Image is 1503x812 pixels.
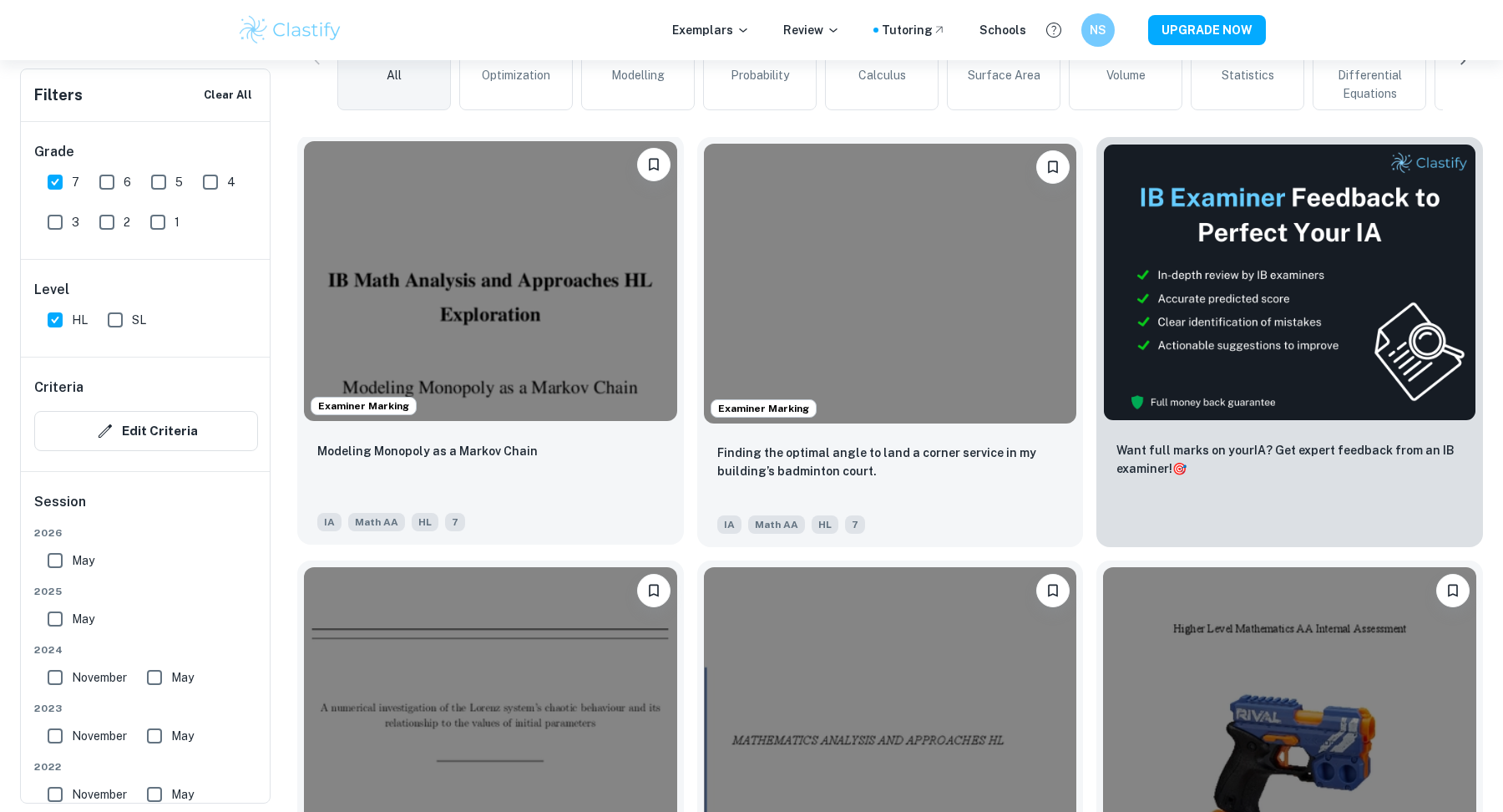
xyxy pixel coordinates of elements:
span: 3 [72,213,79,231]
h6: Criteria [34,378,83,398]
span: 2024 [34,642,258,657]
p: Exemplars [672,21,750,39]
span: Surface Area [968,66,1040,84]
button: Help and Feedback [1040,16,1068,44]
h6: Grade [34,142,258,162]
span: Differential Equations [1320,66,1419,103]
a: Tutoring [882,21,946,39]
span: 1 [175,213,180,231]
span: November [72,727,127,745]
h6: Filters [34,84,83,107]
p: Want full marks on your IA ? Get expert feedback from an IB examiner! [1116,441,1463,478]
a: Examiner MarkingBookmarkFinding the optimal angle to land a corner service in my building’s badmi... [697,137,1084,547]
img: Clastify logo [237,13,343,47]
span: Optimization [482,66,550,84]
span: All [387,66,402,84]
button: Bookmark [637,148,671,181]
span: 2026 [34,525,258,540]
button: Bookmark [1436,574,1470,607]
span: IA [317,513,342,531]
span: May [72,610,94,628]
span: May [171,668,194,687]
img: Math AA IA example thumbnail: Modeling Monopoly as a Markov Chain [304,141,677,421]
span: Modelling [611,66,665,84]
span: 2022 [34,759,258,774]
button: Bookmark [637,574,671,607]
span: Calculus [858,66,906,84]
span: May [171,727,194,745]
h6: Level [34,280,258,300]
p: Finding the optimal angle to land a corner service in my building’s badminton court. [717,444,1064,480]
span: HL [812,515,838,534]
button: UPGRADE NOW [1148,15,1266,45]
img: Math AA IA example thumbnail: Finding the optimal angle to land a corn [704,144,1077,424]
span: Volume [1106,66,1146,84]
span: Examiner Marking [311,398,416,414]
p: Review [783,21,840,39]
span: 4 [227,173,235,191]
span: HL [412,513,438,531]
a: ThumbnailWant full marks on yourIA? Get expert feedback from an IB examiner! [1096,137,1483,547]
span: November [72,785,127,804]
span: SL [132,311,146,329]
span: IA [717,515,741,534]
span: 5 [175,173,183,191]
span: 6 [124,173,131,191]
a: Examiner MarkingBookmarkModeling Monopoly as a Markov ChainIAMath AAHL7 [297,137,684,547]
button: Bookmark [1036,574,1070,607]
h6: Session [34,492,258,525]
a: Schools [979,21,1026,39]
button: Clear All [200,83,256,108]
span: Math AA [348,513,405,531]
button: NS [1081,13,1115,47]
span: 7 [72,173,79,191]
img: Thumbnail [1103,144,1476,421]
span: Statistics [1222,66,1274,84]
h6: NS [1089,21,1108,39]
span: May [72,551,94,570]
span: HL [72,311,88,329]
span: Probability [731,66,789,84]
span: 🎯 [1172,462,1187,475]
p: Modeling Monopoly as a Markov Chain [317,442,538,460]
button: Edit Criteria [34,411,258,451]
span: 7 [445,513,465,531]
span: May [171,785,194,804]
span: 2025 [34,584,258,599]
span: Examiner Marking [711,401,816,416]
span: Math AA [748,515,805,534]
span: 2023 [34,701,258,716]
span: November [72,668,127,687]
span: 7 [845,515,865,534]
button: Bookmark [1036,150,1070,184]
span: 2 [124,213,130,231]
